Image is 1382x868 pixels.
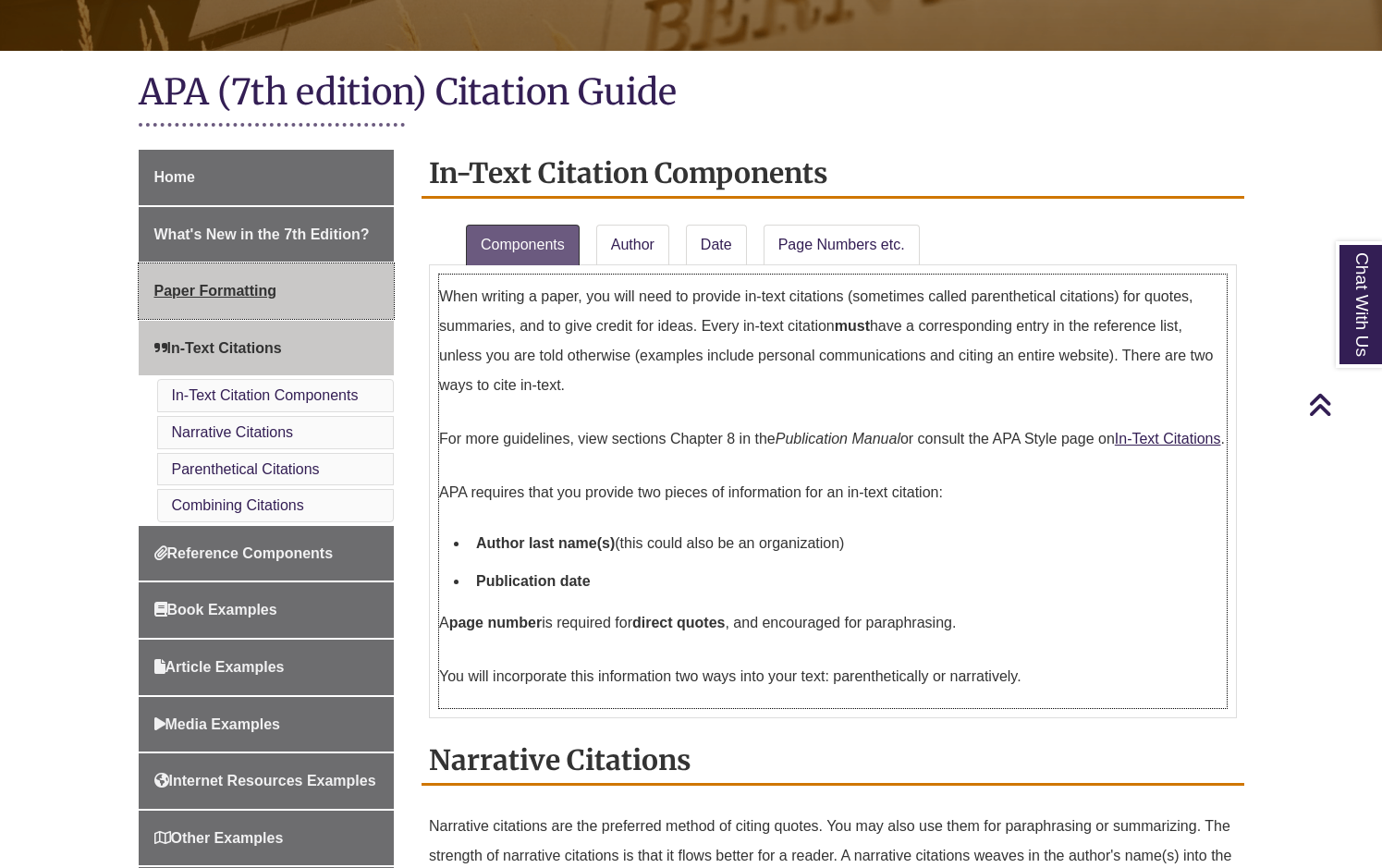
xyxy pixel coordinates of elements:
p: For more guidelines, view sections Chapter 8 in the or consult the APA Style page on . [439,417,1227,461]
span: Paper Formatting [154,283,276,299]
a: Internet Resources Examples [139,753,395,809]
p: You will incorporate this information two ways into your text: parenthetically or narratively. [439,654,1227,699]
li: (this could also be an organization) [469,524,1227,563]
a: Page Numbers etc. [764,225,920,265]
a: Parenthetical Citations [172,461,320,477]
a: Components [466,225,580,265]
a: Other Examples [139,811,395,866]
strong: Author last name(s) [476,535,615,551]
span: Media Examples [154,716,281,732]
p: A is required for , and encouraged for paraphrasing. [439,601,1227,645]
a: In-Text Citation Components [172,387,359,403]
h2: Narrative Citations [422,737,1244,786]
strong: must [835,318,870,334]
span: Article Examples [154,659,285,675]
a: Combining Citations [172,497,304,513]
a: Media Examples [139,697,395,752]
a: Paper Formatting [139,263,395,319]
span: In-Text Citations [154,340,282,356]
a: Article Examples [139,640,395,695]
span: What's New in the 7th Edition? [154,226,370,242]
a: Author [596,225,669,265]
a: In-Text Citations [139,321,395,376]
strong: Publication date [476,573,591,589]
p: When writing a paper, you will need to provide in-text citations (sometimes called parenthetical ... [439,275,1227,408]
span: Book Examples [154,602,277,617]
span: Other Examples [154,830,284,846]
a: In-Text Citations [1115,431,1221,446]
a: Back to Top [1308,392,1377,417]
strong: page number [449,615,542,630]
span: Reference Components [154,545,334,561]
strong: direct quotes [632,615,725,630]
em: Publication Manual [776,431,900,446]
a: Date [686,225,747,265]
a: Home [139,150,395,205]
p: APA requires that you provide two pieces of information for an in-text citation: [439,471,1227,515]
h2: In-Text Citation Components [422,150,1244,199]
a: What's New in the 7th Edition? [139,207,395,263]
h1: APA (7th edition) Citation Guide [139,69,1244,118]
span: Home [154,169,195,185]
a: Reference Components [139,526,395,581]
a: Narrative Citations [172,424,294,440]
a: Book Examples [139,582,395,638]
span: Internet Resources Examples [154,773,376,789]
